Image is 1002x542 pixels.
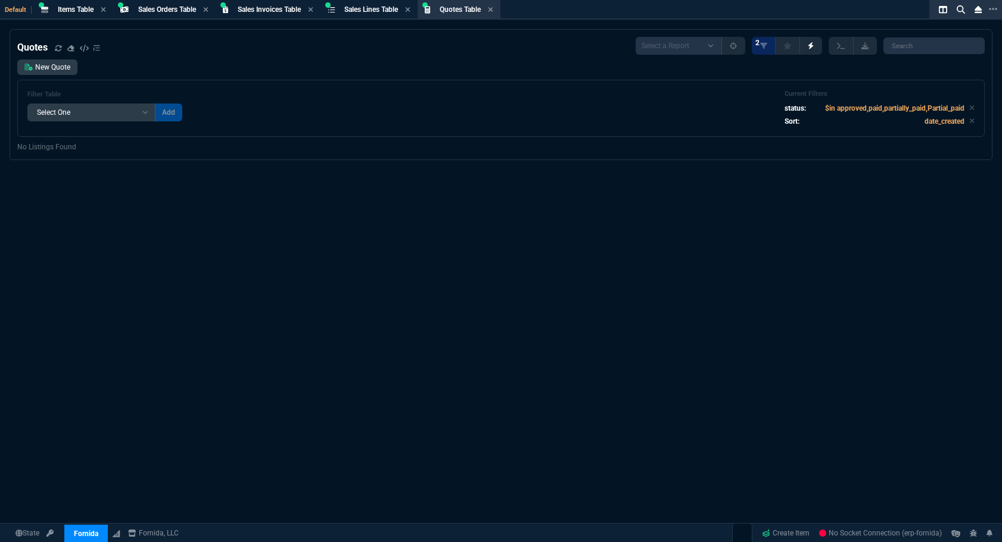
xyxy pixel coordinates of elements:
[952,2,970,17] nx-icon: Search
[925,117,964,126] code: date_created
[27,90,182,99] h6: Filter Table
[12,528,43,538] a: Global State
[755,38,760,48] span: 2
[238,5,301,14] span: Sales Invoices Table
[5,6,32,14] span: Default
[344,5,398,14] span: Sales Lines Table
[883,37,985,54] input: Search
[819,529,942,537] span: No Socket Connection (erp-fornida)
[138,5,196,14] span: Sales Orders Table
[989,4,997,15] nx-icon: Open New Tab
[125,528,182,538] a: msbcCompanyName
[17,142,985,152] p: No Listings Found
[970,2,987,17] nx-icon: Close Workbench
[757,524,814,542] a: Create Item
[405,5,410,15] nx-icon: Close Tab
[17,59,77,75] a: New Quote
[17,40,48,55] h4: Quotes
[785,103,806,114] p: status:
[785,90,975,98] h6: Current Filters
[101,5,106,15] nx-icon: Close Tab
[43,528,57,538] a: API TOKEN
[488,5,493,15] nx-icon: Close Tab
[440,5,481,14] span: Quotes Table
[58,5,94,14] span: Items Table
[785,116,799,127] p: Sort:
[825,104,964,112] code: $in approved,paid,partially_paid,Partial_paid
[308,5,313,15] nx-icon: Close Tab
[203,5,209,15] nx-icon: Close Tab
[934,2,952,17] nx-icon: Split Panels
